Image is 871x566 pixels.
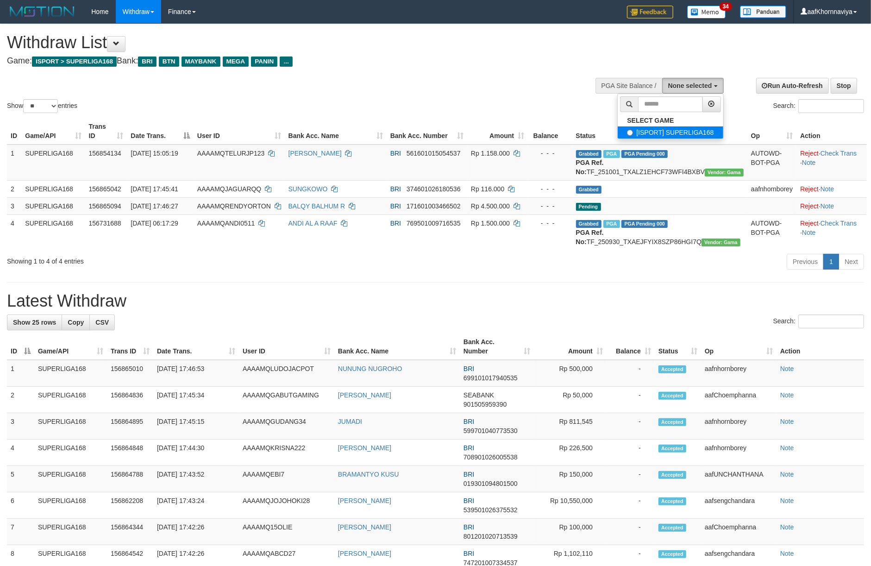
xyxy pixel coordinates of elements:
a: [PERSON_NAME] [338,391,391,399]
td: AAAAMQLUDOJACPOT [239,360,334,387]
b: PGA Ref. No: [576,229,604,245]
th: User ID: activate to sort column ascending [194,118,285,145]
label: Search: [773,99,864,113]
td: 6 [7,492,34,519]
td: · [796,180,867,197]
a: 1 [823,254,839,270]
th: Status: activate to sort column ascending [655,333,701,360]
span: BRI [464,365,474,372]
td: SUPERLIGA168 [21,197,85,214]
a: Note [821,185,834,193]
td: TF_251001_TXALZ1EHCF73WFI4BXBV [572,145,747,181]
span: Grabbed [576,220,602,228]
td: [DATE] 17:44:30 [153,440,239,466]
span: Marked by aafsengchandara [603,150,620,158]
th: Date Trans.: activate to sort column descending [127,118,194,145]
span: Copy 599701040773530 to clipboard [464,427,518,434]
td: aafnhornborey [747,180,796,197]
td: SUPERLIGA168 [34,387,107,413]
a: [PERSON_NAME] [338,550,391,557]
span: Accepted [658,524,686,532]
td: AAAAMQGABUTGAMING [239,387,334,413]
td: AAAAMQ15OLIE [239,519,334,545]
th: Bank Acc. Name: activate to sort column ascending [334,333,460,360]
a: Note [780,418,794,425]
td: SUPERLIGA168 [34,519,107,545]
span: PGA Pending [621,220,668,228]
td: aafChoemphanna [701,387,777,413]
td: Rp 50,000 [534,387,607,413]
span: Marked by aafromsomean [603,220,620,228]
span: [DATE] 17:45:41 [131,185,178,193]
a: Note [821,202,834,210]
span: MAYBANK [182,57,220,67]
th: User ID: activate to sort column ascending [239,333,334,360]
th: Trans ID: activate to sort column ascending [107,333,153,360]
span: BRI [390,202,401,210]
td: 156864895 [107,413,153,440]
span: Vendor URL: https://trx31.1velocity.biz [702,239,740,246]
th: Op: activate to sort column ascending [747,118,796,145]
span: Accepted [658,471,686,479]
span: BRI [464,471,474,478]
span: [DATE] 17:46:27 [131,202,178,210]
span: Accepted [658,550,686,558]
td: [DATE] 17:42:26 [153,519,239,545]
img: MOTION_logo.png [7,5,77,19]
td: [DATE] 17:46:53 [153,360,239,387]
span: Rp 116.000 [471,185,504,193]
span: ... [280,57,292,67]
th: Amount: activate to sort column ascending [467,118,528,145]
a: BRAMANTYO KUSU [338,471,399,478]
span: CSV [95,319,109,326]
a: Stop [831,78,857,94]
span: BRI [464,497,474,504]
a: Next [839,254,864,270]
h4: Game: Bank: [7,57,571,66]
span: 34 [720,2,732,11]
a: Copy [62,314,90,330]
td: SUPERLIGA168 [21,214,85,250]
td: SUPERLIGA168 [34,360,107,387]
a: Note [780,523,794,531]
td: Rp 10,550,000 [534,492,607,519]
a: Note [780,497,794,504]
span: BRI [464,523,474,531]
a: Note [780,471,794,478]
td: - [607,387,655,413]
select: Showentries [23,99,58,113]
label: Show entries [7,99,77,113]
div: Showing 1 to 4 of 4 entries [7,253,356,266]
span: Copy 374601026180536 to clipboard [407,185,461,193]
a: JUMADI [338,418,362,425]
td: [DATE] 17:45:34 [153,387,239,413]
td: 156864344 [107,519,153,545]
label: Search: [773,314,864,328]
button: None selected [662,78,724,94]
span: MEGA [223,57,249,67]
span: Accepted [658,418,686,426]
th: Status [572,118,747,145]
td: 3 [7,197,21,214]
a: Check Trans [821,220,857,227]
a: Reject [800,202,819,210]
span: Rp 1.158.000 [471,150,510,157]
span: Show 25 rows [13,319,56,326]
td: Rp 811,545 [534,413,607,440]
td: · · [796,145,867,181]
span: Accepted [658,497,686,505]
td: · · [796,214,867,250]
th: Balance: activate to sort column ascending [607,333,655,360]
a: ANDI AL A RAAF [288,220,338,227]
a: [PERSON_NAME] [338,523,391,531]
td: · [796,197,867,214]
td: - [607,492,655,519]
span: Rp 4.500.000 [471,202,510,210]
b: PGA Ref. No: [576,159,604,176]
td: - [607,413,655,440]
span: 156865042 [89,185,121,193]
th: Bank Acc. Number: activate to sort column ascending [460,333,534,360]
td: aafUNCHANTHANA [701,466,777,492]
a: CSV [89,314,115,330]
span: BRI [464,444,474,452]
